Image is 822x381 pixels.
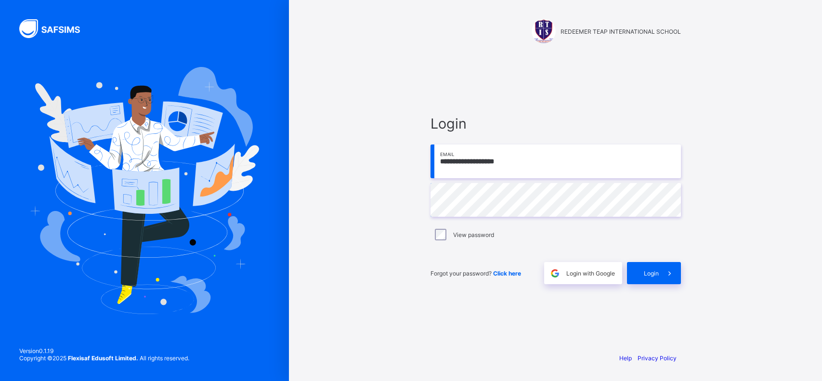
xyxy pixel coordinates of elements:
img: SAFSIMS Logo [19,19,91,38]
img: google.396cfc9801f0270233282035f929180a.svg [549,268,561,279]
span: Version 0.1.19 [19,347,189,355]
a: Click here [493,270,521,277]
span: Copyright © 2025 All rights reserved. [19,355,189,362]
span: Login [644,270,659,277]
span: Login with Google [566,270,615,277]
a: Privacy Policy [638,355,677,362]
span: REDEEMER TEAP INTERNATIONAL SCHOOL [561,28,681,35]
strong: Flexisaf Edusoft Limited. [68,355,138,362]
a: Help [619,355,632,362]
span: Forgot your password? [431,270,521,277]
img: Hero Image [30,67,259,314]
span: Login [431,115,681,132]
